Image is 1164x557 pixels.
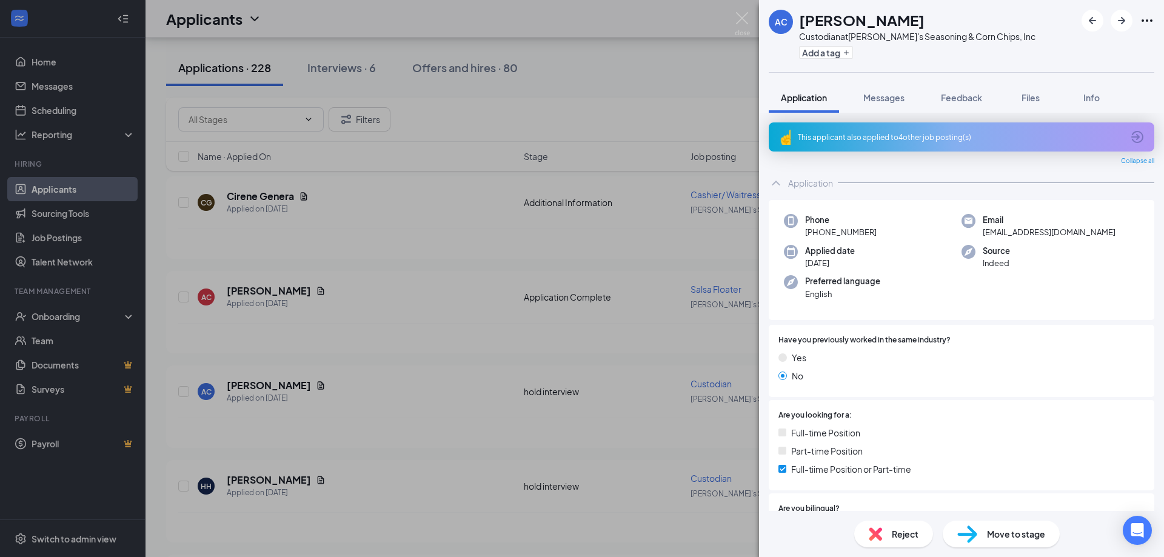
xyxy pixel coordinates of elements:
[987,527,1045,541] span: Move to stage
[1085,13,1100,28] svg: ArrowLeftNew
[983,245,1010,257] span: Source
[1140,13,1154,28] svg: Ellipses
[983,214,1115,226] span: Email
[892,527,918,541] span: Reject
[798,132,1123,142] div: This applicant also applied to 4 other job posting(s)
[799,10,925,30] h1: [PERSON_NAME]
[792,369,803,382] span: No
[805,275,880,287] span: Preferred language
[775,16,788,28] div: AC
[1111,10,1132,32] button: ArrowRight
[791,444,863,458] span: Part-time Position
[805,288,880,300] span: English
[791,426,860,439] span: Full-time Position
[778,503,840,515] span: Are you bilingual?
[1123,516,1152,545] div: Open Intercom Messenger
[805,257,855,269] span: [DATE]
[1114,13,1129,28] svg: ArrowRight
[1121,156,1154,166] span: Collapse all
[843,49,850,56] svg: Plus
[1022,92,1040,103] span: Files
[778,335,951,346] span: Have you previously worked in the same industry?
[941,92,982,103] span: Feedback
[788,177,833,189] div: Application
[983,257,1010,269] span: Indeed
[983,226,1115,238] span: [EMAIL_ADDRESS][DOMAIN_NAME]
[1130,130,1145,144] svg: ArrowCircle
[805,245,855,257] span: Applied date
[1082,10,1103,32] button: ArrowLeftNew
[769,176,783,190] svg: ChevronUp
[778,410,852,421] span: Are you looking for a:
[805,226,877,238] span: [PHONE_NUMBER]
[799,30,1035,42] div: Custodian at [PERSON_NAME]'s Seasoning & Corn Chips, Inc
[791,462,911,476] span: Full-tiime Position or Part-time
[799,46,853,59] button: PlusAdd a tag
[1083,92,1100,103] span: Info
[792,351,806,364] span: Yes
[781,92,827,103] span: Application
[863,92,905,103] span: Messages
[805,214,877,226] span: Phone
